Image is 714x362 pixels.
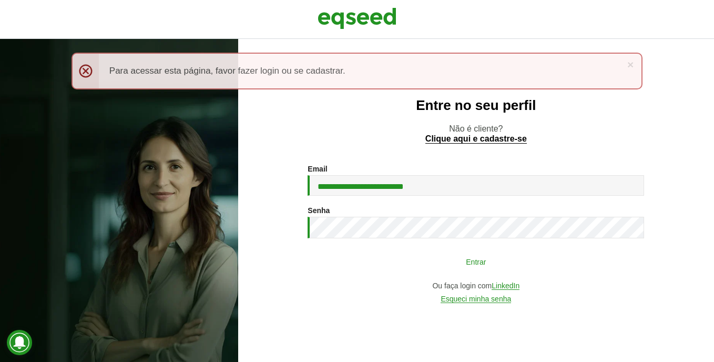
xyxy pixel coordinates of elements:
h2: Entre no seu perfil [259,98,693,113]
div: Para acessar esta página, favor fazer login ou se cadastrar. [72,53,642,89]
label: Email [308,165,327,173]
a: Esqueci minha senha [441,295,511,303]
img: EqSeed Logo [318,5,396,32]
label: Senha [308,207,330,214]
p: Não é cliente? [259,124,693,144]
button: Entrar [339,252,613,271]
a: × [627,59,634,70]
a: LinkedIn [492,282,519,290]
div: Ou faça login com [308,282,644,290]
a: Clique aqui e cadastre-se [425,135,527,144]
